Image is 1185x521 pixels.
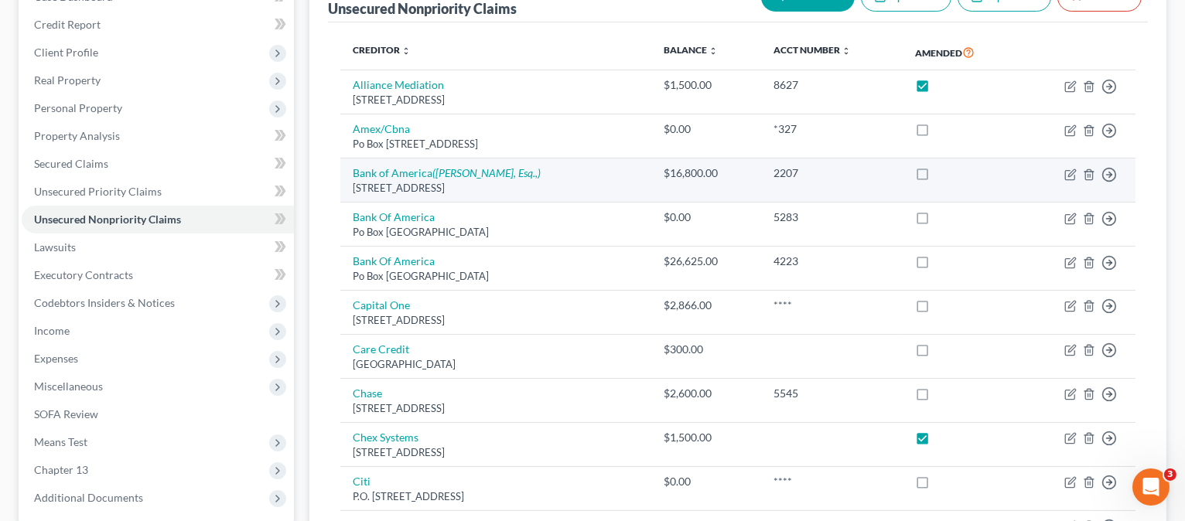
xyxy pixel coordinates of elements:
[842,46,851,56] i: unfold_more
[353,445,639,460] div: [STREET_ADDRESS]
[34,324,70,337] span: Income
[34,129,120,142] span: Property Analysis
[664,474,749,489] div: $0.00
[664,342,749,357] div: $300.00
[664,121,749,137] div: $0.00
[401,46,411,56] i: unfold_more
[903,35,1019,70] th: Amended
[353,431,418,444] a: Chex Systems
[353,342,409,356] a: Care Credit
[353,181,639,196] div: [STREET_ADDRESS]
[353,254,435,267] a: Bank Of America
[353,122,410,135] a: Amex/Cbna
[34,268,133,281] span: Executory Contracts
[664,430,749,445] div: $1,500.00
[34,380,103,393] span: Miscellaneous
[709,46,718,56] i: unfold_more
[664,298,749,313] div: $2,866.00
[353,225,639,240] div: Po Box [GEOGRAPHIC_DATA]
[34,73,101,87] span: Real Property
[22,122,294,150] a: Property Analysis
[773,209,890,225] div: 5283
[34,240,76,254] span: Lawsuits
[664,209,749,225] div: $0.00
[353,386,382,400] a: Chase
[353,313,639,328] div: [STREET_ADDRESS]
[22,150,294,178] a: Secured Claims
[22,206,294,233] a: Unsecured Nonpriority Claims
[773,44,851,56] a: Acct Number unfold_more
[353,78,444,91] a: Alliance Mediation
[1132,468,1170,506] iframe: Intercom live chat
[353,137,639,152] div: Po Box [STREET_ADDRESS]
[34,407,98,421] span: SOFA Review
[353,401,639,416] div: [STREET_ADDRESS]
[34,101,122,114] span: Personal Property
[353,44,411,56] a: Creditor unfold_more
[353,489,639,504] div: P.O. [STREET_ADDRESS]
[22,178,294,206] a: Unsecured Priority Claims
[773,254,890,269] div: 4223
[34,463,88,476] span: Chapter 13
[34,18,101,31] span: Credit Report
[353,166,541,179] a: Bank of America([PERSON_NAME], Esq.,)
[22,11,294,39] a: Credit Report
[773,386,890,401] div: 5545
[664,386,749,401] div: $2,600.00
[22,261,294,289] a: Executory Contracts
[432,166,541,179] i: ([PERSON_NAME], Esq.,)
[664,165,749,181] div: $16,800.00
[353,269,639,284] div: Po Box [GEOGRAPHIC_DATA]
[353,357,639,372] div: [GEOGRAPHIC_DATA]
[34,352,78,365] span: Expenses
[34,46,98,59] span: Client Profile
[664,44,718,56] a: Balance unfold_more
[34,435,87,448] span: Means Test
[353,475,371,488] a: Citi
[34,157,108,170] span: Secured Claims
[664,254,749,269] div: $26,625.00
[773,165,890,181] div: 2207
[34,491,143,504] span: Additional Documents
[353,298,410,312] a: Capital One
[34,213,181,226] span: Unsecured Nonpriority Claims
[773,77,890,93] div: 8627
[34,296,175,309] span: Codebtors Insiders & Notices
[1164,468,1176,481] span: 3
[664,77,749,93] div: $1,500.00
[22,400,294,428] a: SOFA Review
[34,185,162,198] span: Unsecured Priority Claims
[353,210,435,223] a: Bank Of America
[353,93,639,107] div: [STREET_ADDRESS]
[22,233,294,261] a: Lawsuits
